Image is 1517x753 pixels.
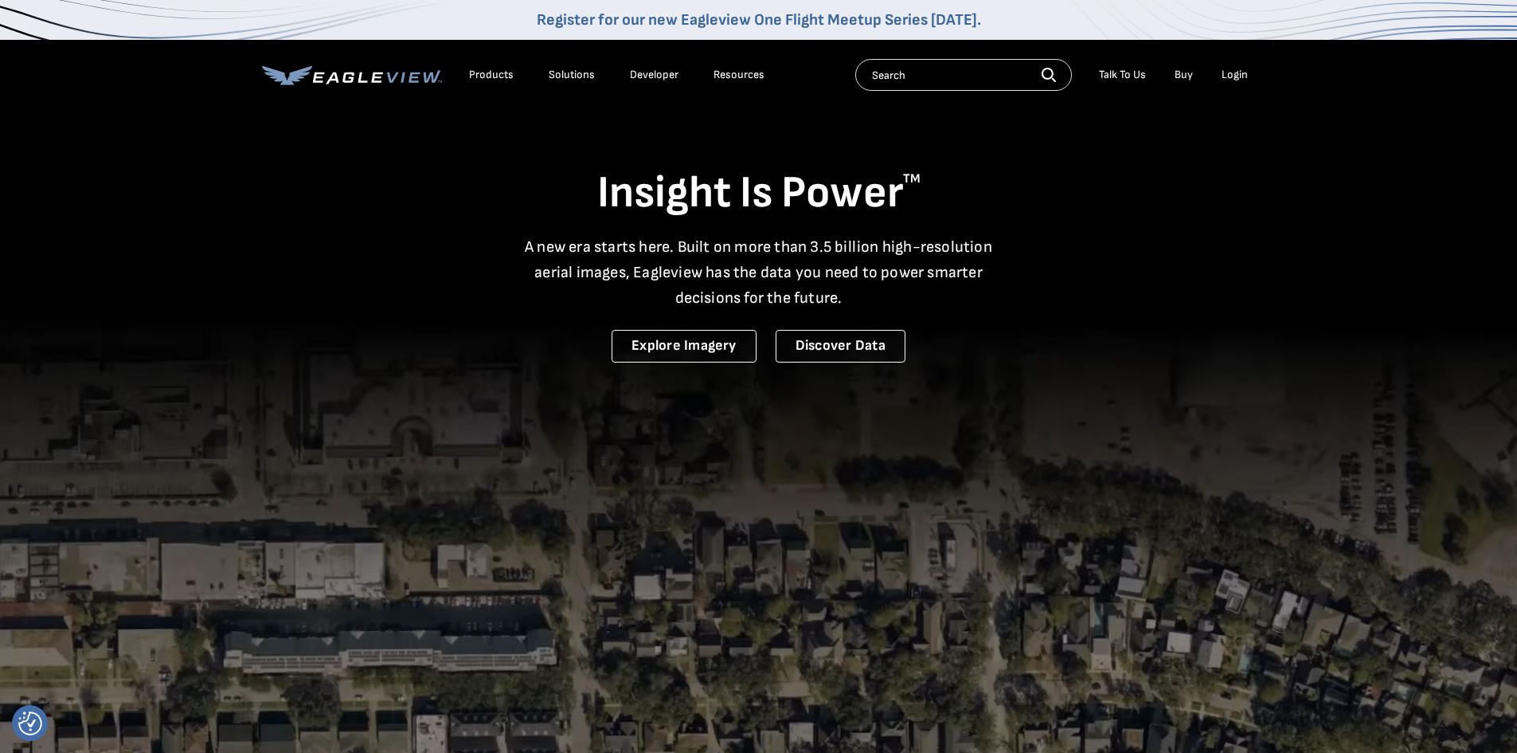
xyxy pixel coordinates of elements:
a: Register for our new Eagleview One Flight Meetup Series [DATE]. [537,10,981,29]
a: Buy [1175,68,1193,82]
p: A new era starts here. Built on more than 3.5 billion high-resolution aerial images, Eagleview ha... [515,234,1003,311]
div: Products [469,68,514,82]
div: Resources [714,68,764,82]
button: Consent Preferences [18,712,42,735]
input: Search [855,59,1072,91]
div: Login [1222,68,1248,82]
img: Revisit consent button [18,712,42,735]
div: Talk To Us [1099,68,1146,82]
h1: Insight Is Power [262,166,1256,222]
a: Developer [630,68,678,82]
div: Solutions [549,68,595,82]
a: Discover Data [776,330,905,363]
a: Explore Imagery [612,330,757,363]
sup: TM [903,171,921,186]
